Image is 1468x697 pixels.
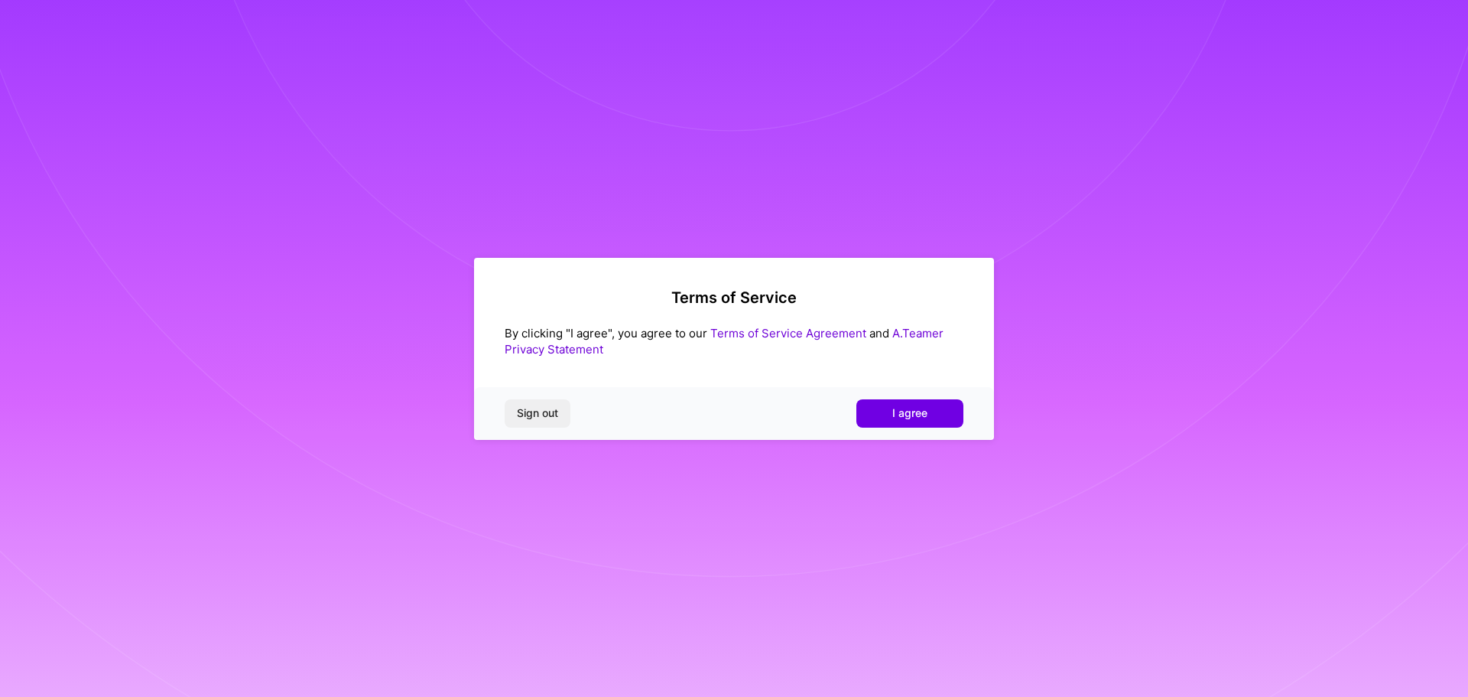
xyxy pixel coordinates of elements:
span: I agree [892,405,927,421]
button: Sign out [505,399,570,427]
span: Sign out [517,405,558,421]
button: I agree [856,399,963,427]
h2: Terms of Service [505,288,963,307]
a: Terms of Service Agreement [710,326,866,340]
div: By clicking "I agree", you agree to our and [505,325,963,357]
